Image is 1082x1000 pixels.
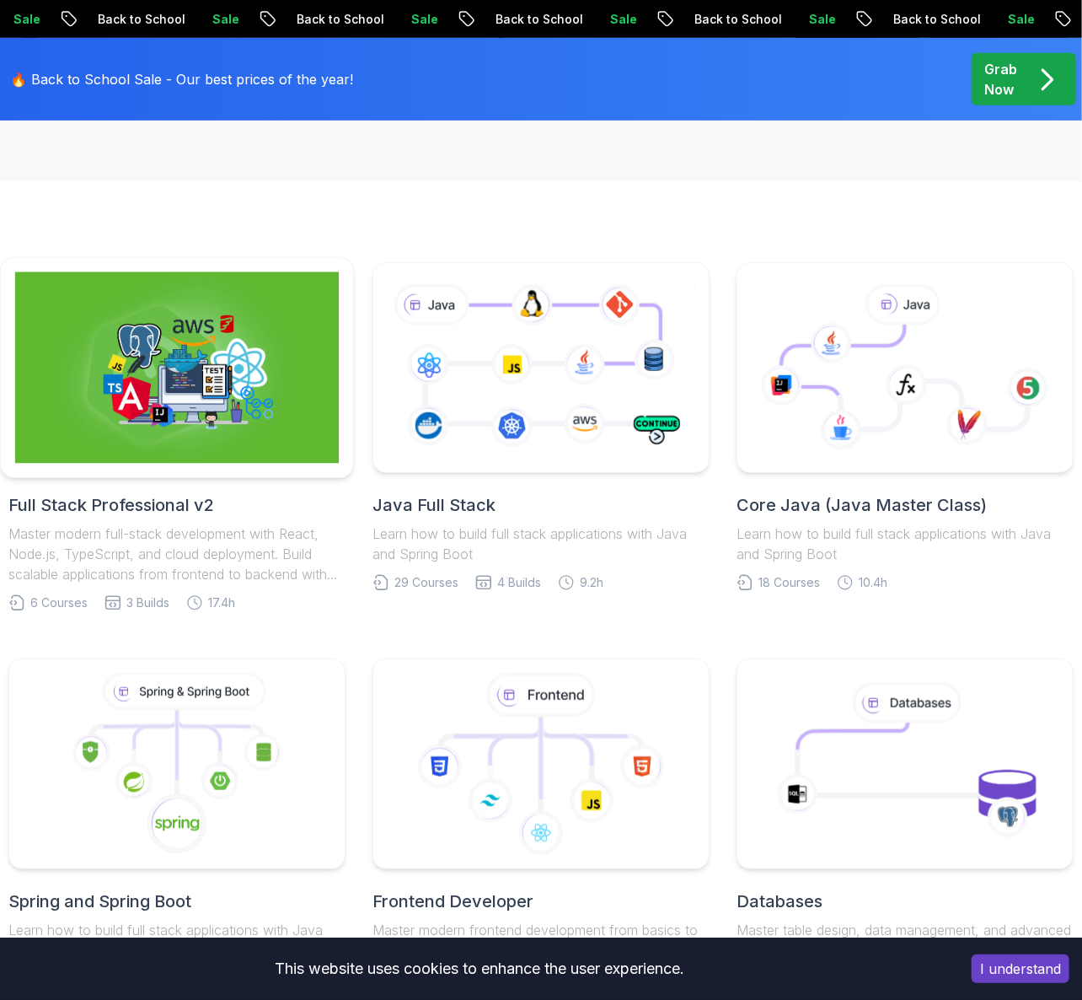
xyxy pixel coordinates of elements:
p: Master modern full-stack development with React, Node.js, TypeScript, and cloud deployment. Build... [8,524,345,584]
p: Back to School [878,11,993,28]
p: Master modern frontend development from basics to advanced React applications. This structured le... [372,920,710,981]
span: 3 Builds [126,594,169,611]
p: Learn how to build full stack applications with Java and Spring Boot [737,524,1074,564]
p: Sale [993,11,1047,28]
div: This website uses cookies to enhance the user experience. [13,950,946,987]
a: Core Java (Java Master Class)Learn how to build full stack applications with Java and Spring Boot... [737,262,1074,591]
span: 17.4h [208,594,235,611]
p: Sale [396,11,450,28]
span: 29 Courses [394,574,458,591]
p: Back to School [480,11,595,28]
p: Sale [595,11,649,28]
h2: Full Stack Professional v2 [8,493,345,517]
span: 10.4h [859,574,887,591]
img: Full Stack Professional v2 [15,272,339,464]
span: 9.2h [580,574,603,591]
p: 🔥 Back to School Sale - Our best prices of the year! [10,69,353,89]
span: 18 Courses [758,574,820,591]
p: Back to School [83,11,197,28]
a: Java Full StackLearn how to build full stack applications with Java and Spring Boot29 Courses4 Bu... [372,262,710,591]
span: 6 Courses [30,594,88,611]
h2: Frontend Developer [372,890,710,913]
p: Sale [794,11,848,28]
h2: Core Java (Java Master Class) [737,493,1074,517]
a: Spring and Spring BootLearn how to build full stack applications with Java and Spring Boot10 Cour... [8,659,345,987]
p: Learn how to build full stack applications with Java and Spring Boot [8,920,345,960]
h2: Spring and Spring Boot [8,890,345,913]
h2: Java Full Stack [372,493,710,517]
p: Grab Now [984,59,1017,99]
p: Sale [197,11,251,28]
span: 4 Builds [497,574,541,591]
button: Accept cookies [972,954,1069,983]
p: Back to School [679,11,794,28]
a: Full Stack Professional v2Full Stack Professional v2Master modern full-stack development with Rea... [8,262,345,611]
p: Learn how to build full stack applications with Java and Spring Boot [372,524,710,564]
h2: Databases [737,890,1074,913]
p: Master table design, data management, and advanced database operations. This structured learning ... [737,920,1074,981]
p: Back to School [281,11,396,28]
